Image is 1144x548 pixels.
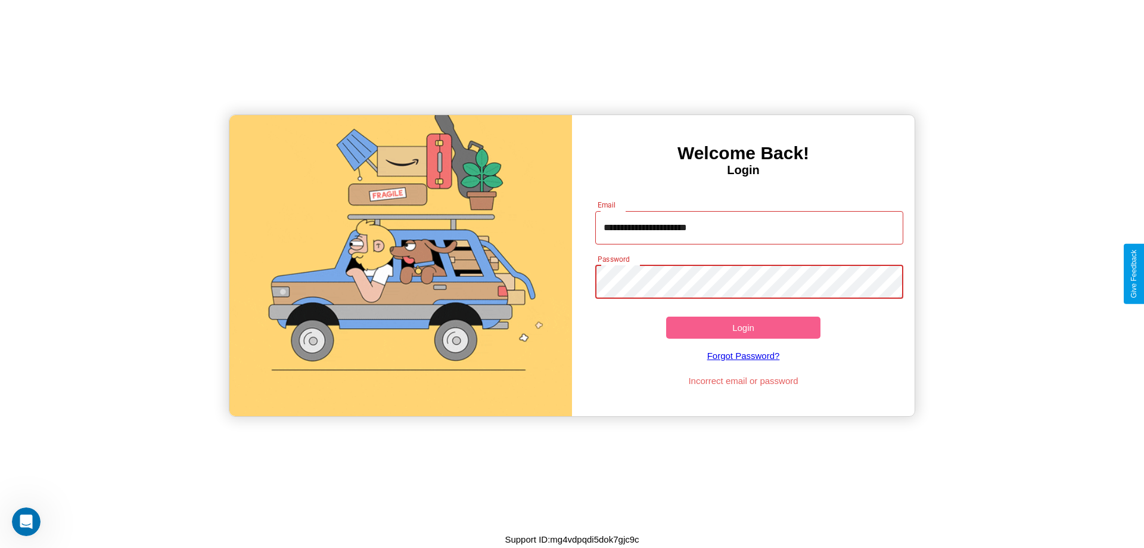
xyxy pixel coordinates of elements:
button: Login [666,317,820,339]
div: Give Feedback [1130,250,1138,298]
label: Password [598,254,629,264]
p: Support ID: mg4vdpqdi5dok7gjc9c [505,531,639,547]
iframe: Intercom live chat [12,507,41,536]
p: Incorrect email or password [589,373,898,389]
a: Forgot Password? [589,339,898,373]
h4: Login [572,163,915,177]
label: Email [598,200,616,210]
h3: Welcome Back! [572,143,915,163]
img: gif [229,115,572,416]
